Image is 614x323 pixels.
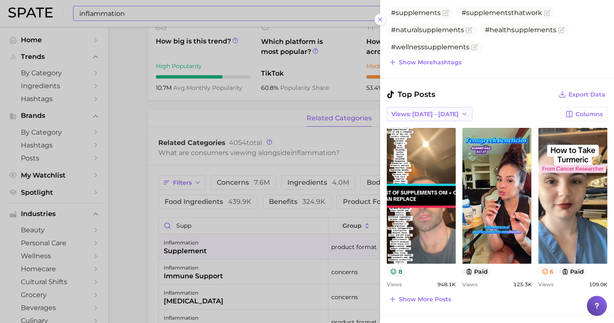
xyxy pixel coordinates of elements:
[462,267,491,276] button: paid
[442,10,449,16] button: Flag as miscategorized or irrelevant
[462,281,477,287] span: Views
[568,91,605,98] span: Export Data
[387,281,402,287] span: Views
[391,43,469,51] span: #wellnesssupplements
[462,9,542,17] span: #supplementsthatwork
[561,107,607,121] button: Columns
[391,9,441,17] span: #supplements
[513,281,532,287] span: 125.3k
[387,267,406,276] button: 8
[387,89,435,100] span: Top Posts
[576,111,603,118] span: Columns
[466,27,472,33] button: Flag as miscategorized or irrelevant
[556,89,607,100] button: Export Data
[399,296,451,303] span: Show more posts
[437,281,456,287] span: 948.1k
[391,26,464,34] span: #naturalsupplements
[558,267,587,276] button: paid
[538,267,557,276] button: 6
[544,10,551,16] button: Flag as miscategorized or irrelevant
[387,293,453,305] button: Show more posts
[387,107,472,121] button: Views: [DATE] - [DATE]
[391,111,459,118] span: Views: [DATE] - [DATE]
[387,56,464,68] button: Show morehashtags
[485,26,556,34] span: #healthsupplements
[589,281,607,287] span: 109.0k
[558,27,565,33] button: Flag as miscategorized or irrelevant
[471,44,478,51] button: Flag as miscategorized or irrelevant
[538,281,553,287] span: Views
[399,59,462,66] span: Show more hashtags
